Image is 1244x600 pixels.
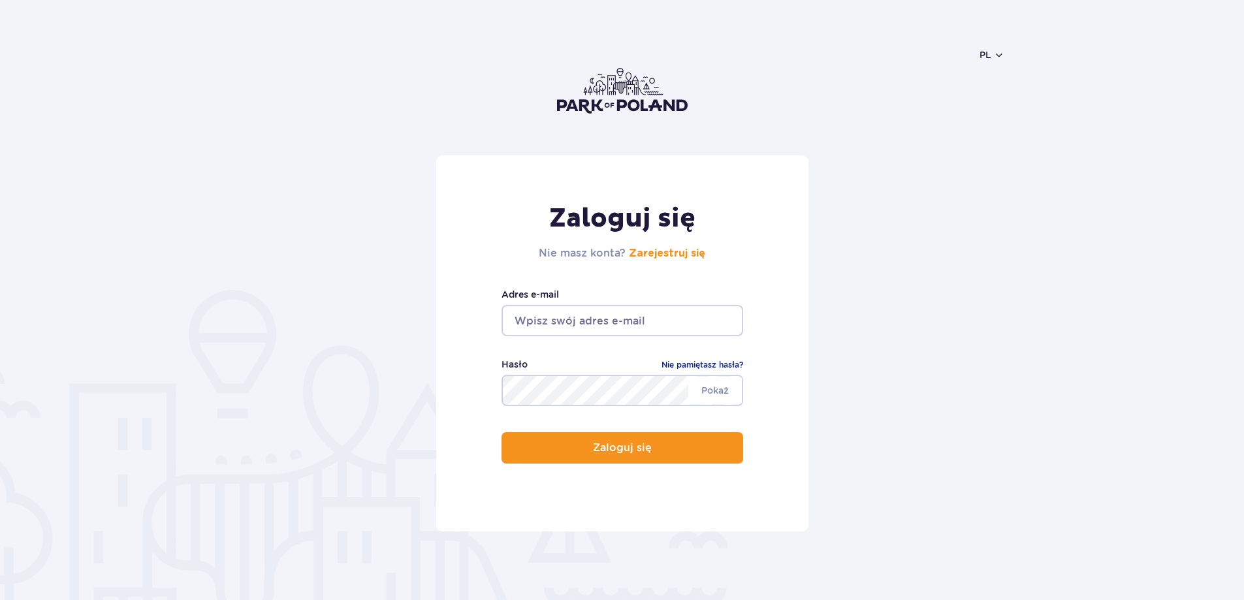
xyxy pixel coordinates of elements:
[502,357,528,371] label: Hasło
[539,245,705,261] h2: Nie masz konta?
[539,202,705,235] h1: Zaloguj się
[502,432,743,464] button: Zaloguj się
[557,68,688,114] img: Park of Poland logo
[502,305,743,336] input: Wpisz swój adres e-mail
[502,287,743,302] label: Adres e-mail
[662,358,743,371] a: Nie pamiętasz hasła?
[688,377,742,404] span: Pokaż
[593,442,652,454] p: Zaloguj się
[629,248,705,259] a: Zarejestruj się
[980,48,1004,61] button: pl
